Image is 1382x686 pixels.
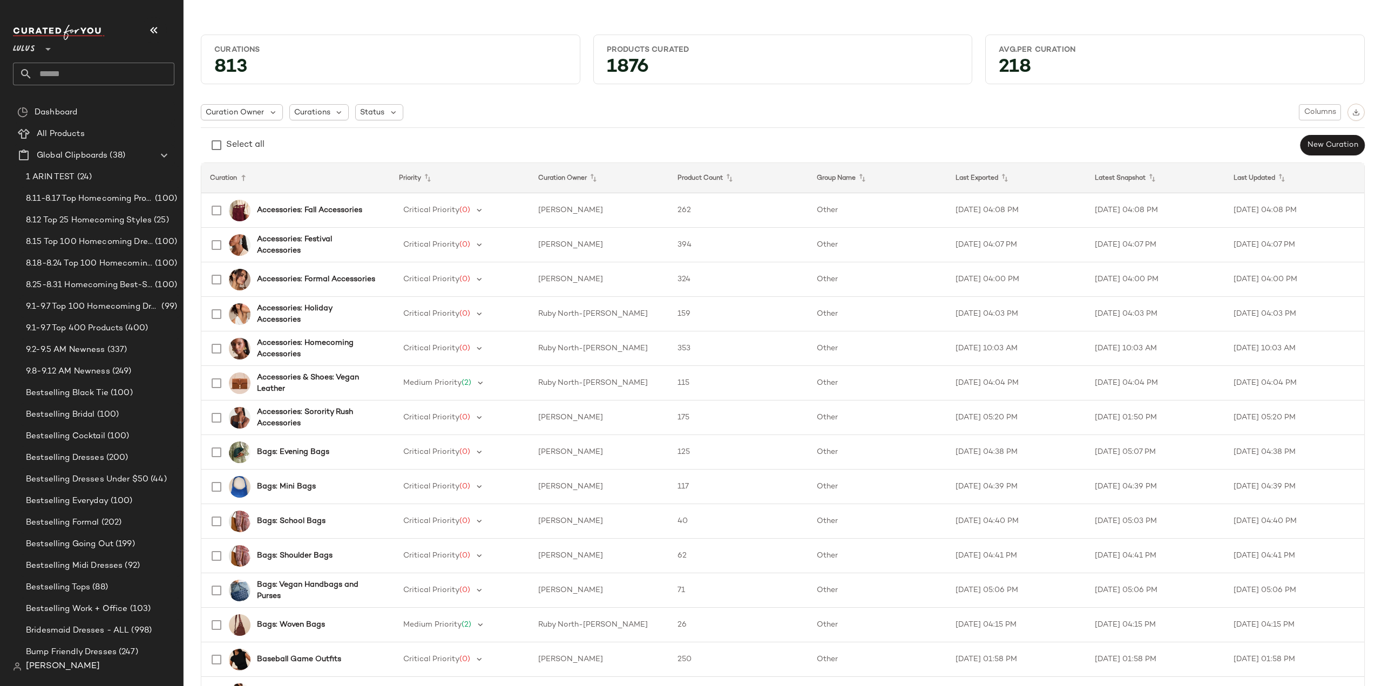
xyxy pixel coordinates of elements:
span: Critical Priority [403,413,459,422]
span: (249) [110,365,132,378]
td: Other [808,400,947,435]
b: Accessories: Sorority Rush Accessories [257,406,377,429]
b: Baseball Game Outfits [257,654,341,665]
td: 62 [669,539,808,573]
span: Critical Priority [403,275,459,283]
span: (2) [462,621,471,629]
img: 2698431_01_OM_2025-08-26.jpg [229,442,250,463]
th: Curation Owner [530,163,669,193]
td: [DATE] 05:06 PM [1225,573,1364,608]
td: [DATE] 04:04 PM [1086,366,1225,400]
span: 9.2-9.5 AM Newness [26,344,105,356]
span: Bestselling Formal [26,517,99,529]
span: (0) [459,448,470,456]
span: Bestselling Bridal [26,409,95,421]
span: Global Clipboards [37,150,107,162]
span: 8.25-8.31 Homecoming Best-Sellers [26,279,153,291]
td: Ruby North-[PERSON_NAME] [530,331,669,366]
td: [DATE] 04:15 PM [947,608,1086,642]
span: Critical Priority [403,552,459,560]
td: 117 [669,470,808,504]
span: (0) [459,655,470,663]
span: 9.8-9.12 AM Newness [26,365,110,378]
td: [DATE] 04:04 PM [1225,366,1364,400]
b: Bags: Mini Bags [257,481,316,492]
td: [DATE] 01:50 PM [1086,400,1225,435]
td: Other [808,228,947,262]
b: Accessories: Formal Accessories [257,274,375,285]
th: Group Name [808,163,947,193]
td: [DATE] 04:07 PM [1225,228,1364,262]
td: [DATE] 04:03 PM [947,297,1086,331]
td: [PERSON_NAME] [530,400,669,435]
span: 8.12 Top 25 Homecoming Styles [26,214,152,227]
td: [DATE] 04:40 PM [1225,504,1364,539]
span: Bestselling Black Tie [26,387,109,399]
td: [DATE] 04:07 PM [1086,228,1225,262]
td: [PERSON_NAME] [530,539,669,573]
td: 394 [669,228,808,262]
img: 2757651_02_front_2025-09-02.jpg [229,614,250,636]
b: Bags: School Bags [257,515,326,527]
span: Bump Friendly Dresses [26,646,117,658]
span: Bestselling Cocktail [26,430,105,443]
b: Bags: Woven Bags [257,619,325,630]
td: [DATE] 05:06 PM [1086,573,1225,608]
span: 9.1-9.7 Top 100 Homecoming Dresses [26,301,159,313]
td: Other [808,331,947,366]
img: cfy_white_logo.C9jOOHJF.svg [13,25,105,40]
b: Accessories: Holiday Accessories [257,303,377,325]
span: (0) [459,517,470,525]
td: Other [808,539,947,573]
span: (38) [107,150,125,162]
div: 218 [990,59,1360,79]
td: 353 [669,331,808,366]
td: [DATE] 01:58 PM [1086,642,1225,677]
td: [DATE] 04:03 PM [1225,297,1364,331]
img: svg%3e [13,662,22,671]
span: (100) [153,257,177,270]
span: Critical Priority [403,586,459,594]
span: (25) [152,214,169,227]
span: Status [360,107,384,118]
span: Critical Priority [403,206,459,214]
td: [DATE] 04:15 PM [1225,608,1364,642]
button: Columns [1299,104,1341,120]
td: [DATE] 05:20 PM [1225,400,1364,435]
span: Bestselling Tops [26,581,90,594]
td: [DATE] 04:41 PM [947,539,1086,573]
td: [PERSON_NAME] [530,470,669,504]
span: (100) [109,387,133,399]
span: (0) [459,586,470,594]
div: Avg.per Curation [999,45,1351,55]
td: [PERSON_NAME] [530,435,669,470]
span: (2) [462,379,471,387]
td: [DATE] 04:39 PM [1086,470,1225,504]
th: Product Count [669,163,808,193]
span: (400) [123,322,148,335]
span: (0) [459,241,470,249]
span: Critical Priority [403,344,459,352]
span: (103) [128,603,151,615]
span: Bestselling Midi Dresses [26,560,123,572]
span: Columns [1304,108,1336,117]
b: Accessories & Shoes: Vegan Leather [257,372,377,395]
td: [DATE] 04:39 PM [1225,470,1364,504]
span: (100) [153,193,177,205]
td: [DATE] 05:03 PM [1086,504,1225,539]
span: (92) [123,560,140,572]
span: (200) [104,452,128,464]
td: Other [808,608,947,642]
th: Last Exported [947,163,1086,193]
span: New Curation [1307,141,1358,150]
b: Accessories: Festival Accessories [257,234,377,256]
span: Critical Priority [403,517,459,525]
img: 2727511_01_OM_2025-08-20.jpg [229,200,250,221]
td: [DATE] 10:03 AM [1086,331,1225,366]
td: Other [808,642,947,677]
td: [PERSON_NAME] [530,228,669,262]
img: svg%3e [1352,108,1360,116]
span: (99) [159,301,177,313]
div: Select all [226,139,265,152]
td: Ruby North-[PERSON_NAME] [530,297,669,331]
